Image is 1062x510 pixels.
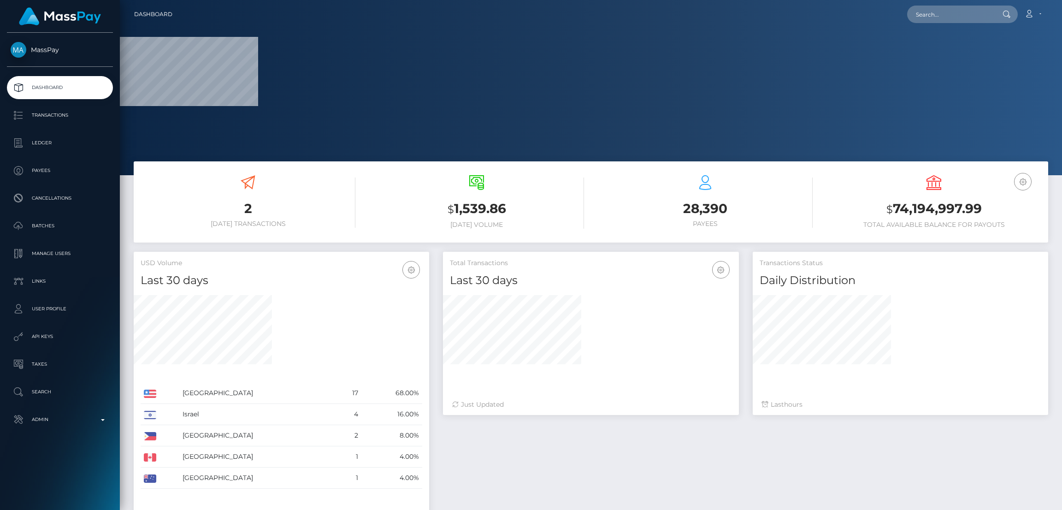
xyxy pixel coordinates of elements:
h6: [DATE] Transactions [141,220,355,228]
a: Manage Users [7,242,113,265]
p: Cancellations [11,191,109,205]
a: API Keys [7,325,113,348]
td: 4 [336,404,361,425]
p: Admin [11,413,109,427]
td: 8.00% [361,425,422,446]
span: MassPay [7,46,113,54]
h3: 74,194,997.99 [826,200,1041,219]
td: 4.00% [361,446,422,468]
h4: Last 30 days [141,273,422,289]
p: Taxes [11,357,109,371]
a: Payees [7,159,113,182]
td: 1 [336,446,361,468]
td: [GEOGRAPHIC_DATA] [179,383,336,404]
td: Israel [179,404,336,425]
img: CA.png [144,453,156,462]
h5: Transactions Status [760,259,1041,268]
p: Manage Users [11,247,109,261]
p: Ledger [11,136,109,150]
td: [GEOGRAPHIC_DATA] [179,468,336,489]
div: Last hours [762,400,1039,409]
h3: 28,390 [598,200,813,218]
h4: Daily Distribution [760,273,1041,289]
img: PH.png [144,432,156,440]
small: $ [886,203,893,216]
h5: Total Transactions [450,259,732,268]
small: $ [448,203,454,216]
a: User Profile [7,297,113,320]
p: Transactions [11,108,109,122]
td: [GEOGRAPHIC_DATA] [179,446,336,468]
td: 1 [336,468,361,489]
td: 16.00% [361,404,422,425]
a: Batches [7,214,113,237]
input: Search... [907,6,994,23]
h3: 1,539.86 [369,200,584,219]
td: 2 [336,425,361,446]
h6: Payees [598,220,813,228]
h3: 2 [141,200,355,218]
p: Links [11,274,109,288]
p: Search [11,385,109,399]
a: Transactions [7,104,113,127]
img: IL.png [144,411,156,419]
h6: Total Available Balance for Payouts [826,221,1041,229]
p: Batches [11,219,109,233]
a: Dashboard [134,5,172,24]
img: MassPay Logo [19,7,101,25]
img: MassPay [11,42,26,58]
a: Links [7,270,113,293]
h6: [DATE] Volume [369,221,584,229]
a: Admin [7,408,113,431]
a: Search [7,380,113,403]
td: 17 [336,383,361,404]
a: Ledger [7,131,113,154]
p: User Profile [11,302,109,316]
a: Cancellations [7,187,113,210]
h5: USD Volume [141,259,422,268]
a: Taxes [7,353,113,376]
p: Payees [11,164,109,178]
h4: Last 30 days [450,273,732,289]
a: Dashboard [7,76,113,99]
img: US.png [144,390,156,398]
div: Just Updated [452,400,729,409]
p: API Keys [11,330,109,344]
td: [GEOGRAPHIC_DATA] [179,425,336,446]
img: AU.png [144,474,156,483]
td: 4.00% [361,468,422,489]
p: Dashboard [11,81,109,95]
td: 68.00% [361,383,422,404]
